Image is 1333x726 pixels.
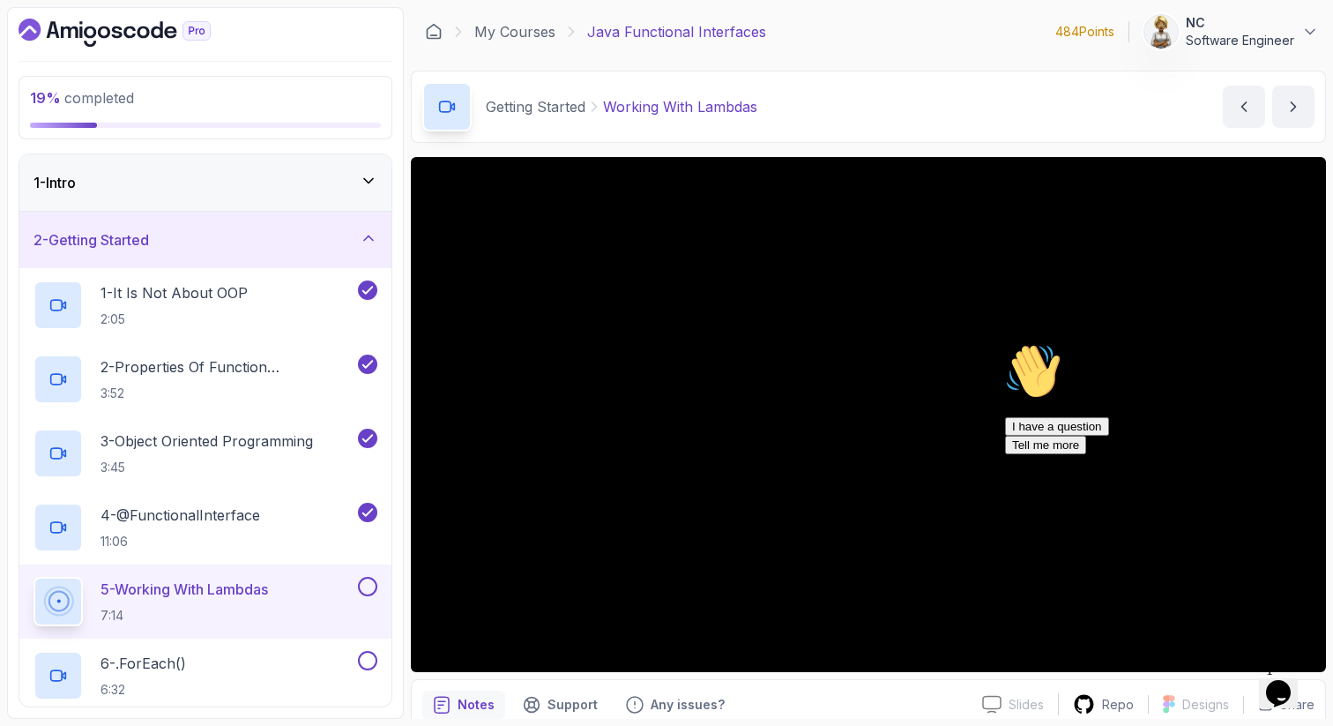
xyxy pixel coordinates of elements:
[1243,696,1314,714] button: Share
[615,691,735,719] button: Feedback button
[101,385,354,402] p: 3:52
[1009,696,1044,714] p: Slides
[651,696,725,714] p: Any issues?
[101,653,186,674] p: 6 - .forEach()
[101,681,186,699] p: 6:32
[101,505,260,526] p: 4 - @FunctionalInterface
[19,19,251,47] a: Dashboard
[30,89,134,107] span: completed
[603,96,757,117] p: Working With Lambdas
[34,355,377,404] button: 2-Properties Of Function Programming3:52
[34,172,76,193] h3: 1 - Intro
[7,53,175,66] span: Hi! How can we help?
[34,577,377,626] button: 5-Working With Lambdas7:14
[101,430,313,452] p: 3 - Object Oriented Programming
[7,7,63,64] img: :wave:
[101,356,354,378] p: 2 - Properties Of Function Programming
[1186,14,1294,32] p: NC
[458,696,495,714] p: Notes
[101,607,268,625] p: 7:14
[7,7,324,118] div: 👋Hi! How can we help?I have a questionTell me more
[34,429,377,478] button: 3-Object Oriented Programming3:45
[101,459,313,476] p: 3:45
[1143,14,1319,49] button: user profile imageNCSoftware Engineer
[474,21,555,42] a: My Courses
[19,154,391,211] button: 1-Intro
[411,157,1326,672] iframe: 5 - Working with Lambdas
[19,212,391,268] button: 2-Getting Started
[30,89,61,107] span: 19 %
[101,579,268,600] p: 5 - Working With Lambdas
[1059,693,1148,715] a: Repo
[547,696,598,714] p: Support
[7,100,88,118] button: Tell me more
[1259,655,1315,708] iframe: chat widget
[1186,32,1294,49] p: Software Engineer
[1182,696,1229,714] p: Designs
[101,533,260,550] p: 11:06
[34,651,377,700] button: 6-.forEach()6:32
[1055,23,1114,41] p: 484 Points
[34,503,377,552] button: 4-@FunctionalInterface11:06
[587,21,766,42] p: Java Functional Interfaces
[425,23,443,41] a: Dashboard
[101,282,248,303] p: 1 - It Is Not About OOP
[1144,15,1178,49] img: user profile image
[512,691,608,719] button: Support button
[486,96,585,117] p: Getting Started
[1102,696,1134,714] p: Repo
[7,81,111,100] button: I have a question
[998,336,1315,647] iframe: chat widget
[101,311,248,328] p: 2:05
[34,281,377,330] button: 1-It Is Not About OOP2:05
[1223,86,1265,128] button: previous content
[422,691,505,719] button: notes button
[1272,86,1314,128] button: next content
[34,229,149,251] h3: 2 - Getting Started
